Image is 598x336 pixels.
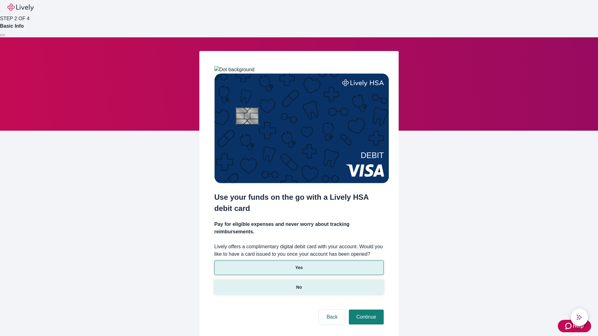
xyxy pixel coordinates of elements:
[349,310,384,324] button: Continue
[295,264,303,271] p: Yes
[319,310,345,324] button: Back
[571,309,588,326] button: chat
[214,221,384,236] h4: Pay for eligible expenses and never worry about tracking reimbursements.
[573,322,584,330] span: Help
[558,320,591,332] button: Zendesk support iconHelp
[214,66,254,73] img: Dot background
[214,260,384,275] button: Yes
[565,322,573,330] svg: Zendesk support icon
[214,73,389,183] img: Debit card
[214,243,384,258] label: Lively offers a complimentary digital debit card with your account. Would you like to have a card...
[214,280,384,295] button: No
[576,314,582,320] svg: Lively AI Assistant
[296,284,302,291] p: No
[7,4,34,11] img: Lively
[214,192,384,214] h2: Use your funds on the go with a Lively HSA debit card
